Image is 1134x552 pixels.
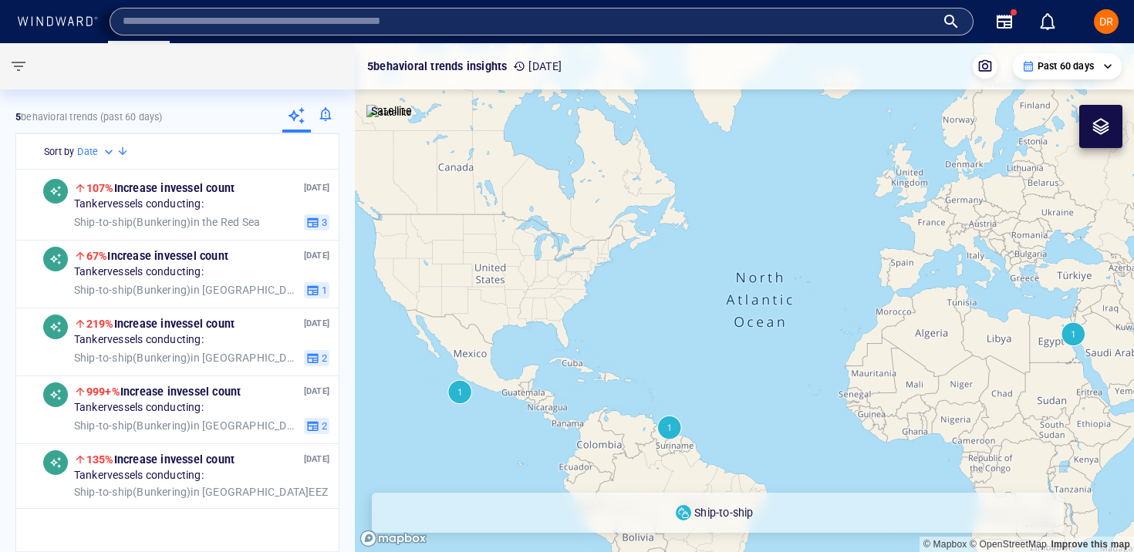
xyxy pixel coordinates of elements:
span: 135% [86,453,114,466]
p: [DATE] [304,384,329,399]
p: Satellite [371,102,412,120]
span: Ship-to-ship ( Bunkering ) [74,351,191,363]
div: Past 60 days [1022,59,1112,73]
span: Ship-to-ship ( Bunkering ) [74,215,191,227]
span: Increase in vessel count [86,182,235,194]
a: OpenStreetMap [970,539,1047,550]
span: 219% [86,318,114,330]
div: Date [77,144,116,160]
p: [DATE] [304,452,329,466]
a: Mapbox logo [359,530,427,547]
button: 1 [304,281,329,298]
span: Increase in vessel count [86,250,228,262]
span: Tanker vessels conducting: [74,333,204,347]
iframe: Chat [1068,483,1122,540]
span: 67% [86,250,108,262]
strong: 5 [15,111,21,123]
span: in [GEOGRAPHIC_DATA] EEZ [74,485,328,499]
span: Tanker vessels conducting: [74,197,204,211]
canvas: Map [355,43,1134,552]
span: 999+% [86,385,120,398]
div: Notification center [1038,12,1057,31]
span: Ship-to-ship ( Bunkering ) [74,485,191,497]
p: Past 60 days [1038,59,1094,73]
a: Map feedback [1051,539,1130,550]
span: 1 [319,283,327,297]
span: 107% [86,182,114,194]
span: Ship-to-ship ( Bunkering ) [74,283,191,295]
h6: Date [77,144,98,160]
button: 2 [304,417,329,434]
span: Tanker vessels conducting: [74,469,204,483]
p: Ship-to-ship [694,503,753,522]
span: 2 [319,351,327,365]
p: [DATE] [513,57,562,76]
button: 2 [304,349,329,366]
a: Mapbox [923,539,967,550]
p: [DATE] [304,248,329,263]
span: Tanker vessels conducting: [74,265,204,279]
p: 5 behavioral trends insights [367,57,507,76]
p: [DATE] [304,180,329,195]
span: 2 [319,419,327,433]
p: [DATE] [304,316,329,331]
span: in [GEOGRAPHIC_DATA] EEZ [74,419,298,433]
span: in [GEOGRAPHIC_DATA] EEZ [74,283,298,297]
button: DR [1091,6,1122,37]
p: behavioral trends (Past 60 days) [15,110,163,124]
img: satellite [366,105,412,120]
button: 3 [304,214,329,231]
h6: Sort by [44,144,74,160]
span: Increase in vessel count [86,385,241,398]
span: in the Red Sea [74,215,260,229]
span: Increase in vessel count [86,318,235,330]
span: 3 [319,215,327,229]
span: Increase in vessel count [86,453,235,466]
span: Ship-to-ship ( Bunkering ) [74,419,191,431]
span: Tanker vessels conducting: [74,401,204,415]
span: in [GEOGRAPHIC_DATA] EEZ [74,351,298,365]
span: DR [1099,15,1113,28]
